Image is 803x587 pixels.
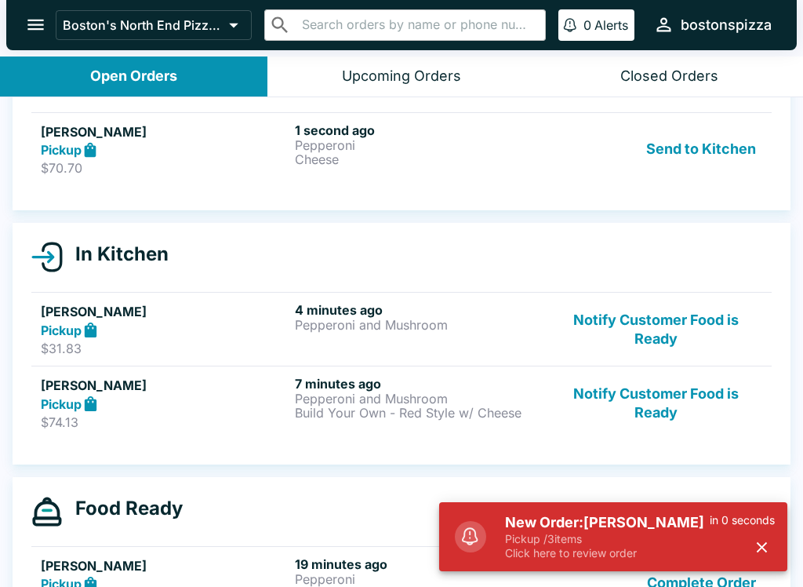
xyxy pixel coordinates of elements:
p: Pepperoni [295,138,543,152]
strong: Pickup [41,142,82,158]
p: Build Your Own - Red Style w/ Cheese [295,406,543,420]
p: 0 [583,17,591,33]
button: Notify Customer Food is Ready [550,376,762,430]
button: Send to Kitchen [640,122,762,177]
p: Pepperoni [295,572,543,586]
h5: New Order: [PERSON_NAME] [505,513,710,532]
strong: Pickup [41,323,82,338]
p: in 0 seconds [710,513,775,527]
h5: [PERSON_NAME] [41,376,289,395]
h4: Food Ready [63,497,183,520]
h4: In Kitchen [63,242,169,266]
div: Upcoming Orders [342,67,461,86]
p: Alerts [594,17,628,33]
p: Cheese [295,152,543,166]
div: Open Orders [90,67,177,86]
p: Boston's North End Pizza Bakery [63,17,223,33]
h5: [PERSON_NAME] [41,556,289,575]
a: [PERSON_NAME]Pickup$70.701 second agoPepperoniCheeseSend to Kitchen [31,112,772,186]
p: Pepperoni and Mushroom [295,318,543,332]
a: [PERSON_NAME]Pickup$74.137 minutes agoPepperoni and MushroomBuild Your Own - Red Style w/ CheeseN... [31,366,772,439]
input: Search orders by name or phone number [297,14,539,36]
p: Pepperoni and Mushroom [295,392,543,406]
h6: 19 minutes ago [295,556,543,572]
p: Pickup / 3 items [505,532,710,546]
button: open drawer [16,5,56,45]
p: $74.13 [41,414,289,430]
h5: [PERSON_NAME] [41,122,289,141]
p: $31.83 [41,341,289,356]
button: bostonspizza [647,8,778,42]
button: Notify Customer Food is Ready [550,302,762,356]
p: $70.70 [41,160,289,176]
strong: Pickup [41,396,82,412]
button: Boston's North End Pizza Bakery [56,10,252,40]
a: [PERSON_NAME]Pickup$31.834 minutes agoPepperoni and MushroomNotify Customer Food is Ready [31,292,772,366]
h5: [PERSON_NAME] [41,302,289,321]
h6: 4 minutes ago [295,302,543,318]
h6: 1 second ago [295,122,543,138]
p: Click here to review order [505,546,710,560]
div: bostonspizza [681,16,772,35]
h6: 7 minutes ago [295,376,543,392]
div: Closed Orders [620,67,718,86]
